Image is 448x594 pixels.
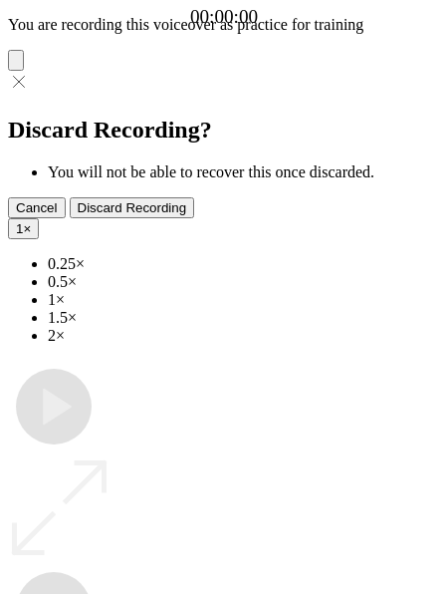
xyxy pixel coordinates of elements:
button: 1× [8,218,39,239]
li: 2× [48,327,440,345]
button: Discard Recording [70,197,195,218]
span: 1 [16,221,23,236]
p: You are recording this voiceover as practice for training [8,16,440,34]
h2: Discard Recording? [8,117,440,144]
button: Cancel [8,197,66,218]
li: 1.5× [48,309,440,327]
li: 0.5× [48,273,440,291]
li: 0.25× [48,255,440,273]
li: 1× [48,291,440,309]
a: 00:00:00 [190,6,258,28]
li: You will not be able to recover this once discarded. [48,163,440,181]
